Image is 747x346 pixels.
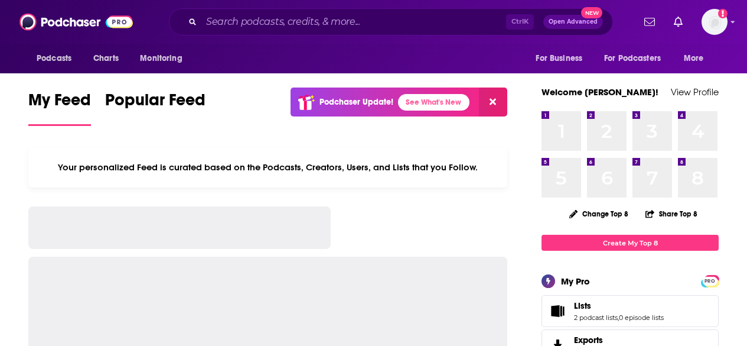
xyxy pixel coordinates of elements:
[684,50,704,67] span: More
[574,335,603,345] span: Exports
[574,300,664,311] a: Lists
[542,235,719,251] a: Create My Top 8
[703,276,717,285] a: PRO
[398,94,469,111] a: See What's New
[542,295,719,327] span: Lists
[549,19,598,25] span: Open Advanced
[619,313,664,322] a: 0 episode lists
[506,14,534,30] span: Ctrl K
[669,12,687,32] a: Show notifications dropdown
[28,90,91,117] span: My Feed
[37,50,71,67] span: Podcasts
[19,11,133,33] img: Podchaser - Follow, Share and Rate Podcasts
[671,86,719,98] a: View Profile
[543,15,603,29] button: Open AdvancedNew
[604,50,661,67] span: For Podcasters
[93,50,119,67] span: Charts
[702,9,728,35] button: Show profile menu
[86,47,126,70] a: Charts
[132,47,197,70] button: open menu
[542,86,658,98] a: Welcome [PERSON_NAME]!
[645,202,698,225] button: Share Top 8
[319,97,393,107] p: Podchaser Update!
[718,9,728,18] svg: Add a profile image
[581,7,602,18] span: New
[140,50,182,67] span: Monitoring
[703,277,717,286] span: PRO
[618,313,619,322] span: ,
[702,9,728,35] span: Logged in as BerkMarc
[28,90,91,126] a: My Feed
[527,47,597,70] button: open menu
[702,9,728,35] img: User Profile
[574,313,618,322] a: 2 podcast lists
[105,90,205,126] a: Popular Feed
[640,12,660,32] a: Show notifications dropdown
[169,8,613,35] div: Search podcasts, credits, & more...
[28,147,507,187] div: Your personalized Feed is curated based on the Podcasts, Creators, Users, and Lists that you Follow.
[562,206,635,221] button: Change Top 8
[105,90,205,117] span: Popular Feed
[596,47,678,70] button: open menu
[28,47,87,70] button: open menu
[536,50,582,67] span: For Business
[574,300,591,311] span: Lists
[546,303,569,319] a: Lists
[676,47,719,70] button: open menu
[561,276,590,287] div: My Pro
[201,12,506,31] input: Search podcasts, credits, & more...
